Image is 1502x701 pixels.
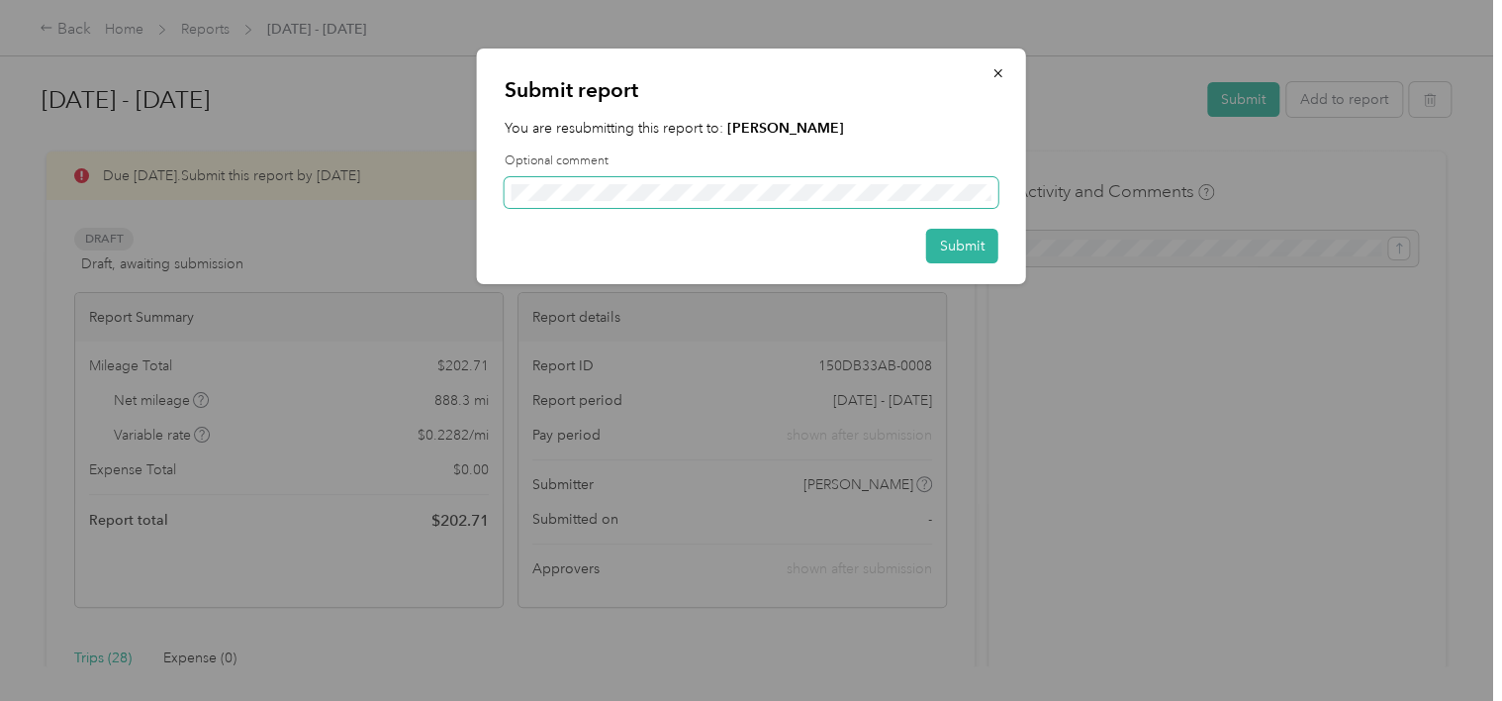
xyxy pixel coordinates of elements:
label: Optional comment [505,152,998,170]
p: You are resubmitting this report to: [505,118,998,139]
button: Submit [926,229,998,263]
p: Submit report [505,76,998,104]
iframe: Everlance-gr Chat Button Frame [1391,590,1502,701]
strong: [PERSON_NAME] [727,120,844,137]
